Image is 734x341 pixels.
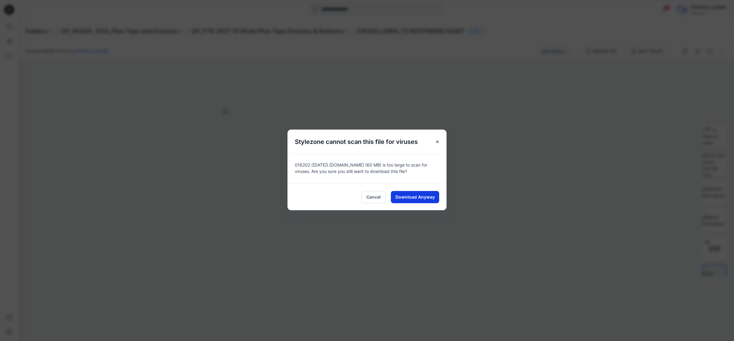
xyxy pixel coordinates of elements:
div: 016202 ([DATE]).[DOMAIN_NAME] (60 MB) is too large to scan for viruses. Are you sure you still wa... [287,154,447,183]
span: Cancel [366,194,381,200]
h5: Stylezone cannot scan this file for viruses [287,130,425,154]
button: Close [432,136,443,147]
button: Cancel [361,191,386,203]
span: Download Anyway [395,194,435,200]
button: Download Anyway [391,191,439,203]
